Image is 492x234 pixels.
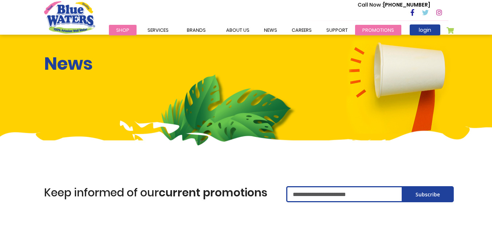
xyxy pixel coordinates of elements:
[44,53,93,74] h1: News
[147,27,169,34] span: Services
[284,25,319,35] a: careers
[355,25,401,35] a: Promotions
[402,186,454,202] button: Subscribe
[44,186,275,199] h1: Keep informed of our
[159,185,267,200] span: current promotions
[187,27,206,34] span: Brands
[416,191,440,198] span: Subscribe
[358,1,430,9] p: [PHONE_NUMBER]
[358,1,383,8] span: Call Now :
[410,24,440,35] a: login
[319,25,355,35] a: support
[44,1,95,33] a: store logo
[257,25,284,35] a: News
[219,25,257,35] a: about us
[116,27,129,34] span: Shop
